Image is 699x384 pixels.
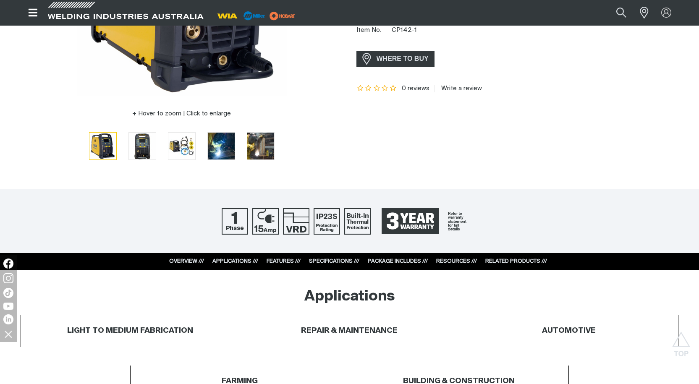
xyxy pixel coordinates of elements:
[607,3,636,22] button: Search products
[392,27,417,33] span: CP142-1
[207,132,235,160] button: Go to slide 4
[168,132,196,160] button: Go to slide 3
[301,326,398,336] h4: REPAIR & MAINTENANCE
[314,208,340,235] img: IP23S Protection Rating
[344,208,371,235] img: Built In Thermal Protection
[247,132,275,160] button: Go to slide 5
[127,109,236,119] button: Hover to zoom | Click to enlarge
[212,259,258,264] a: APPLICATIONS ///
[267,13,298,19] a: miller
[267,259,301,264] a: FEATURES ///
[89,132,117,160] button: Go to slide 1
[304,287,395,306] h2: Applications
[3,288,13,298] img: TikTok
[542,326,596,336] h4: AUTOMOTIVE
[89,133,116,159] img: Weldmatic 200+
[267,10,298,22] img: miller
[3,259,13,269] img: Facebook
[436,259,477,264] a: RESOURCES ///
[252,208,279,235] img: 15 Amp Supply Plug
[168,133,195,159] img: Weldmatic 200+
[596,3,635,22] input: Product name or item number...
[309,259,359,264] a: SPECIFICATIONS ///
[1,327,16,341] img: hide socials
[371,52,434,65] span: WHERE TO BUY
[3,273,13,283] img: Instagram
[672,332,691,350] button: Scroll to top
[485,259,547,264] a: RELATED PRODUCTS ///
[356,26,390,35] span: Item No.
[356,51,435,66] a: WHERE TO BUY
[368,259,428,264] a: PACKAGE INCLUDES ///
[208,133,235,159] img: Weldmatic 200+
[283,208,309,235] img: Voltage Reduction Device
[356,86,398,91] span: Rating: {0}
[129,133,156,159] img: Weldmatic 200+
[247,133,274,159] img: Weldmatic 200+
[3,314,13,324] img: LinkedIn
[222,208,248,235] img: Single Phase
[3,303,13,310] img: YouTube
[402,85,429,91] span: 0 reviews
[128,132,156,160] button: Go to slide 2
[435,85,482,92] a: Write a review
[169,259,204,264] a: OVERVIEW ///
[67,326,193,336] h4: LIGHT TO MEDIUM FABRICATION
[375,204,477,238] a: 3 Year Warranty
